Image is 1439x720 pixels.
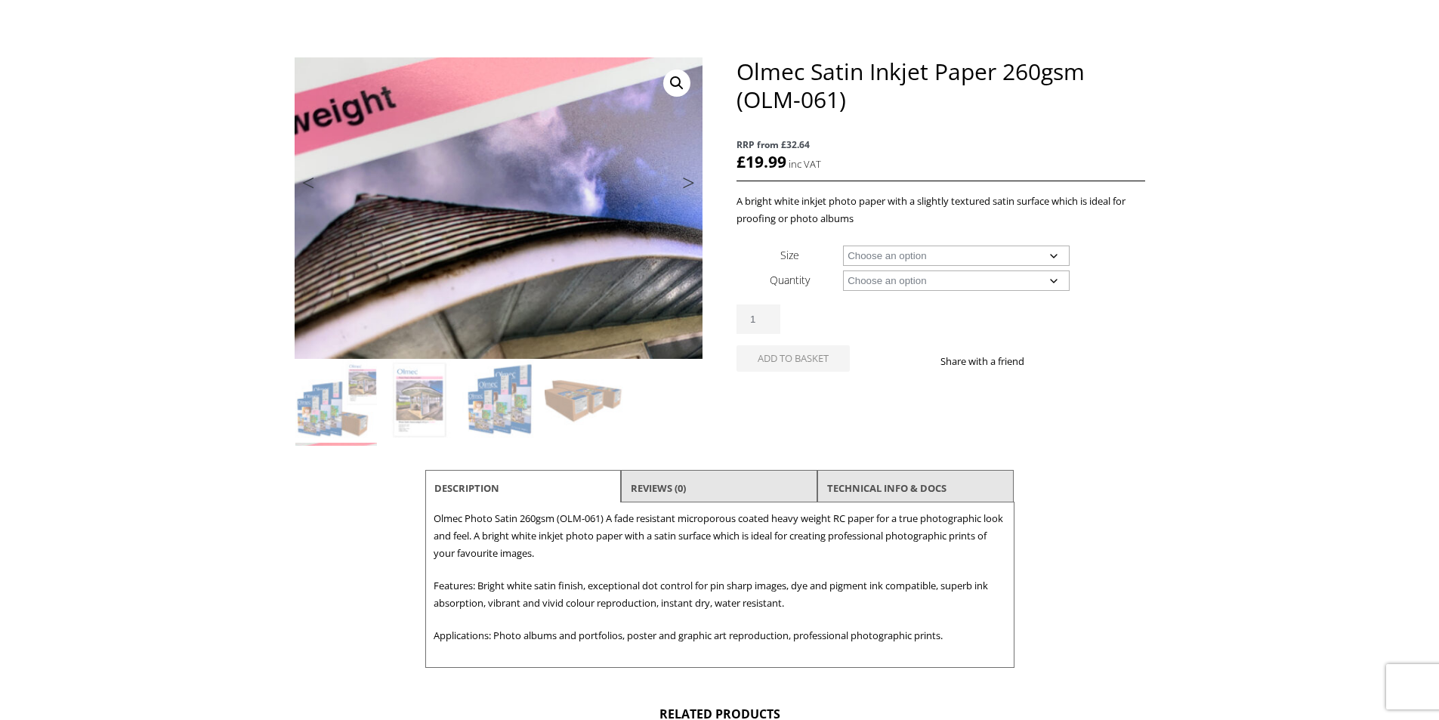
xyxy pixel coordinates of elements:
[770,273,810,287] label: Quantity
[378,360,460,441] img: Olmec Satin Inkjet Paper 260gsm (OLM-061) - Image 2
[1061,355,1073,367] img: twitter sharing button
[940,353,1042,370] p: Share with a friend
[736,304,780,334] input: Product quantity
[462,360,543,441] img: Olmec Satin Inkjet Paper 260gsm (OLM-061) - Image 3
[780,248,799,262] label: Size
[434,510,1006,562] p: Olmec Photo Satin 260gsm (OLM-061) A fade resistant microporous coated heavy weight RC paper for ...
[736,136,1144,153] span: RRP from £32.64
[663,70,690,97] a: View full-screen image gallery
[827,474,946,502] a: TECHNICAL INFO & DOCS
[736,151,746,172] span: £
[295,57,703,359] img: Olmec Satin Inkjet Paper 260gsm (OLM-061) - Image 5
[295,360,377,441] img: Olmec Satin Inkjet Paper 260gsm (OLM-061)
[736,345,850,372] button: Add to basket
[295,443,377,524] img: Olmec Satin Inkjet Paper 260gsm (OLM-061) - Image 5
[434,577,1006,612] p: Features: Bright white satin finish, exceptional dot control for pin sharp images, dye and pigmen...
[434,474,499,502] a: Description
[631,474,686,502] a: Reviews (0)
[545,360,626,441] img: Olmec Satin Inkjet Paper 260gsm (OLM-061) - Image 4
[736,193,1144,227] p: A bright white inkjet photo paper with a slightly textured satin surface which is ideal for proof...
[736,151,786,172] bdi: 19.99
[736,57,1144,113] h1: Olmec Satin Inkjet Paper 260gsm (OLM-061)
[1079,355,1091,367] img: email sharing button
[434,627,1006,644] p: Applications: Photo albums and portfolios, poster and graphic art reproduction, professional phot...
[1042,355,1055,367] img: facebook sharing button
